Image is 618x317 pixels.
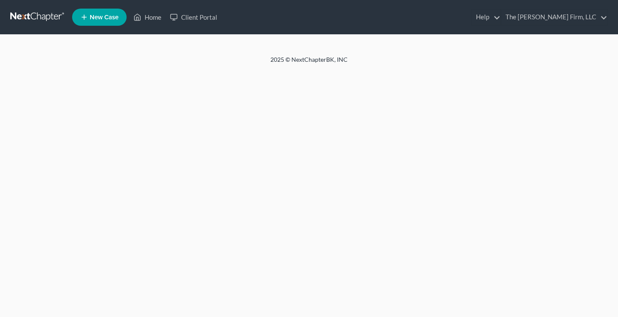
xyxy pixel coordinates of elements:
[166,9,221,25] a: Client Portal
[129,9,166,25] a: Home
[64,55,554,71] div: 2025 © NextChapterBK, INC
[501,9,607,25] a: The [PERSON_NAME] Firm, LLC
[472,9,500,25] a: Help
[72,9,127,26] new-legal-case-button: New Case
